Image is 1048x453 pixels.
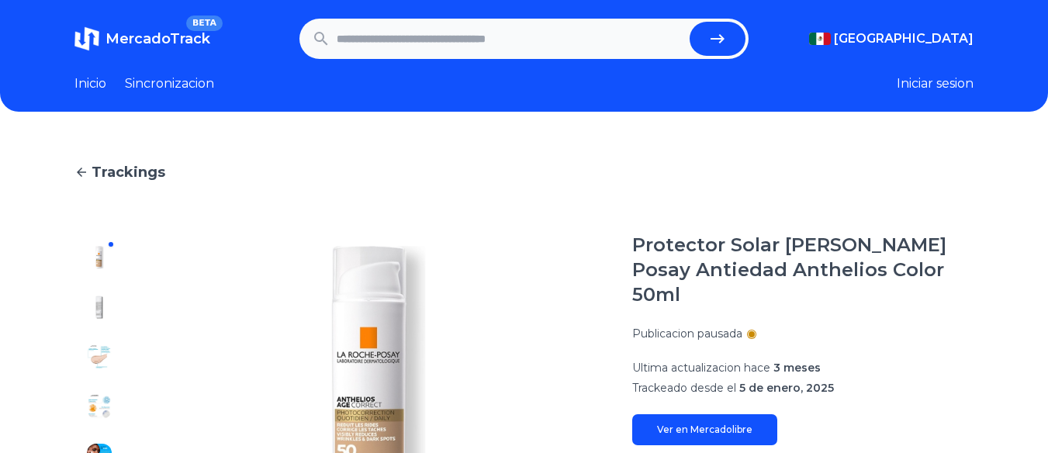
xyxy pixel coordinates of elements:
[87,245,112,270] img: Protector Solar La Roche Posay Antiedad Anthelios Color 50ml
[632,414,777,445] a: Ver en Mercadolibre
[632,381,736,395] span: Trackeado desde el
[897,74,974,93] button: Iniciar sesion
[632,326,742,341] p: Publicacion pausada
[87,394,112,419] img: Protector Solar La Roche Posay Antiedad Anthelios Color 50ml
[809,29,974,48] button: [GEOGRAPHIC_DATA]
[632,233,974,307] h1: Protector Solar [PERSON_NAME] Posay Antiedad Anthelios Color 50ml
[739,381,834,395] span: 5 de enero, 2025
[834,29,974,48] span: [GEOGRAPHIC_DATA]
[632,361,770,375] span: Ultima actualizacion hace
[186,16,223,31] span: BETA
[74,26,210,51] a: MercadoTrackBETA
[74,161,974,183] a: Trackings
[74,74,106,93] a: Inicio
[125,74,214,93] a: Sincronizacion
[87,295,112,320] img: Protector Solar La Roche Posay Antiedad Anthelios Color 50ml
[105,30,210,47] span: MercadoTrack
[87,344,112,369] img: Protector Solar La Roche Posay Antiedad Anthelios Color 50ml
[773,361,821,375] span: 3 meses
[809,33,831,45] img: Mexico
[92,161,165,183] span: Trackings
[74,26,99,51] img: MercadoTrack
